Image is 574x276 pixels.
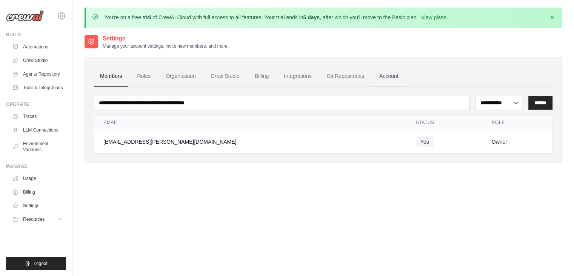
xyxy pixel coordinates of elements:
[9,68,66,80] a: Agents Repository
[9,54,66,67] a: Crew Studio
[6,101,66,107] div: Operate
[94,66,128,87] a: Members
[9,110,66,122] a: Traces
[278,66,317,87] a: Integrations
[6,32,66,38] div: Build
[416,136,434,147] span: You
[9,213,66,225] button: Resources
[9,138,66,156] a: Environment Variables
[94,115,407,130] th: Email
[9,124,66,136] a: LLM Connections
[6,10,44,22] img: Logo
[9,200,66,212] a: Settings
[9,82,66,94] a: Tools & Integrations
[103,138,398,146] div: [EMAIL_ADDRESS][PERSON_NAME][DOMAIN_NAME]
[483,115,552,130] th: Role
[320,66,370,87] a: Git Repositories
[373,66,405,87] a: Account
[9,186,66,198] a: Billing
[9,41,66,53] a: Automations
[103,43,229,49] p: Manage your account settings, invite new members, and more.
[23,216,45,222] span: Resources
[103,34,229,43] h2: Settings
[104,14,448,21] p: You're on a free trial of CrewAI Cloud with full access to all features. Your trial ends in , aft...
[205,66,246,87] a: Crew Studio
[492,138,543,146] div: Owner
[303,14,320,20] strong: 5 days
[160,66,202,87] a: Organization
[421,14,446,20] a: View plans
[6,163,66,169] div: Manage
[407,115,483,130] th: Status
[249,66,275,87] a: Billing
[131,66,157,87] a: Roles
[34,260,48,267] span: Logout
[6,257,66,270] button: Logout
[9,172,66,185] a: Usage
